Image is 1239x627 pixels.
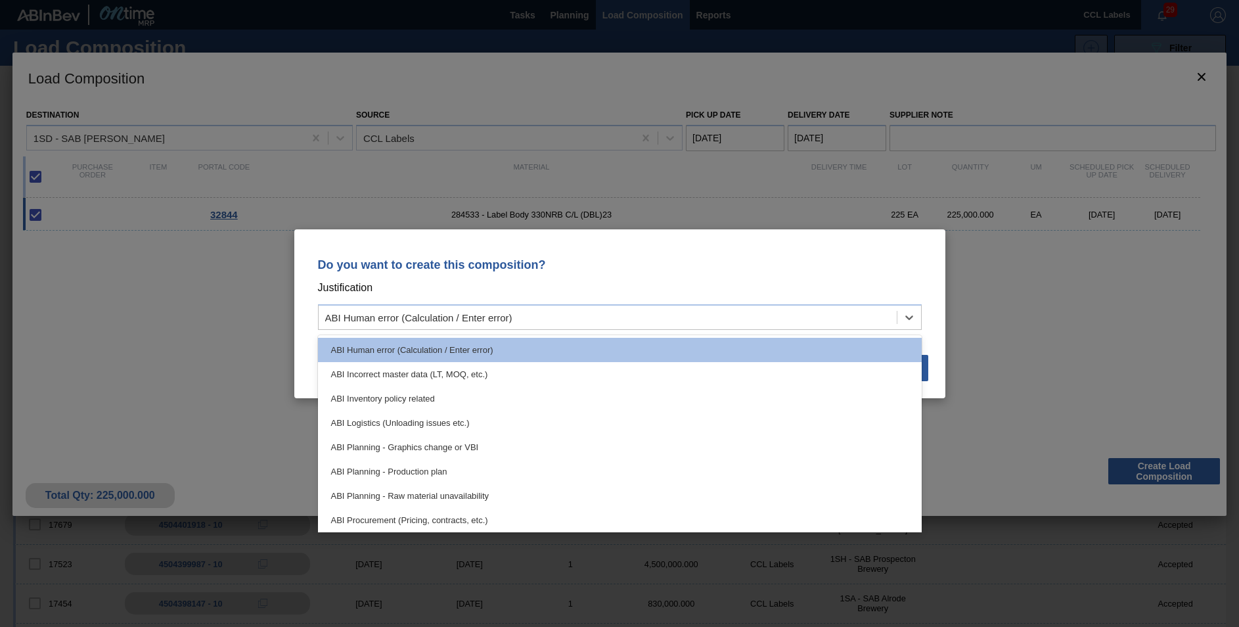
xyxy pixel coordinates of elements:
div: ABI Human error (Calculation / Enter error) [325,312,512,323]
div: ABI Planning - Production plan [318,459,922,484]
div: ABI Procurement (Pricing, contracts, etc.) [318,508,922,532]
p: Justification [318,279,922,296]
div: ABI Logistics (Unloading issues etc.) [318,411,922,435]
div: ABI Human error (Calculation / Enter error) [318,338,922,362]
div: ABI Planning - Graphics change or VBI [318,435,922,459]
div: ABI Incorrect master data (LT, MOQ, etc.) [318,362,922,386]
div: ABI Inventory policy related [318,386,922,411]
div: ABI Planning - Raw material unavailability [318,484,922,508]
p: Do you want to create this composition? [318,258,922,271]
